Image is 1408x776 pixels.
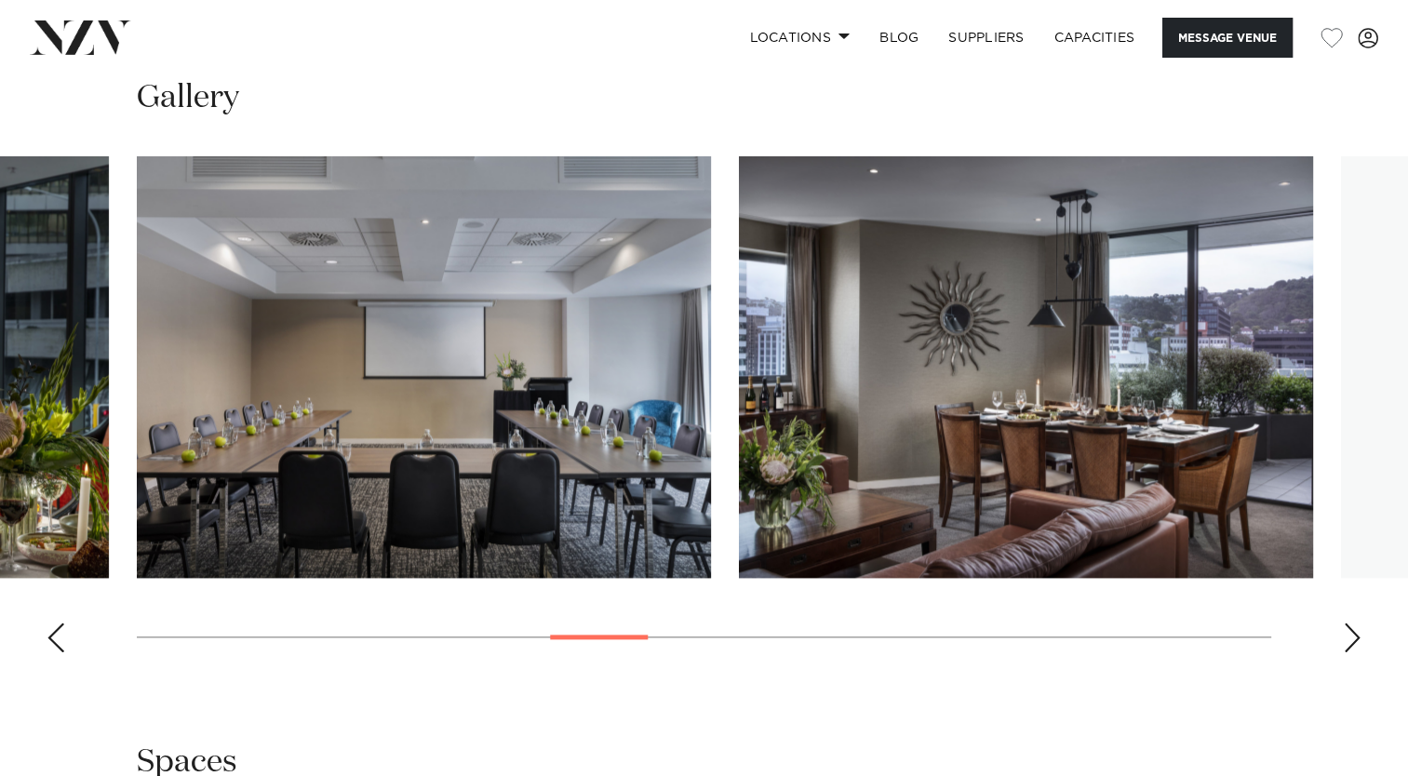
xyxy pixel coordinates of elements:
button: Message Venue [1162,18,1293,58]
a: SUPPLIERS [933,18,1039,58]
h2: Gallery [137,77,239,119]
swiper-slide: 10 / 22 [739,156,1313,578]
swiper-slide: 9 / 22 [137,156,711,578]
a: BLOG [865,18,933,58]
a: Capacities [1039,18,1150,58]
a: Locations [734,18,865,58]
img: nzv-logo.png [30,20,131,54]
